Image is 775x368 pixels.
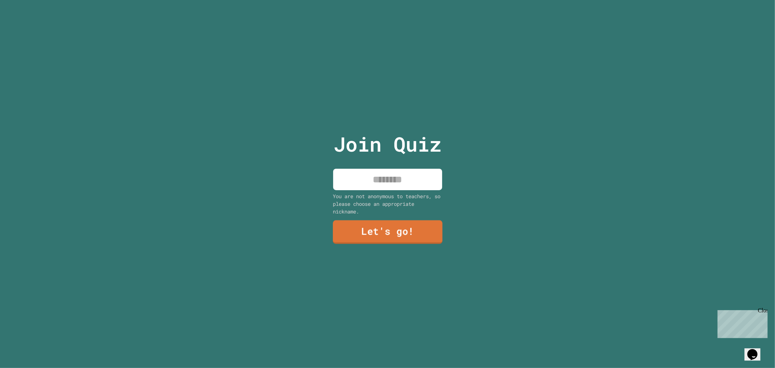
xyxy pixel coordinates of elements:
[3,3,50,46] div: Chat with us now!Close
[744,339,768,361] iframe: chat widget
[715,307,768,338] iframe: chat widget
[333,192,442,215] div: You are not anonymous to teachers, so please choose an appropriate nickname.
[334,129,441,159] p: Join Quiz
[333,220,443,244] a: Let's go!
